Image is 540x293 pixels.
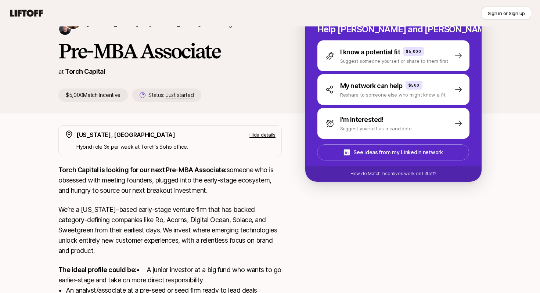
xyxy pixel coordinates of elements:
[76,130,175,140] p: [US_STATE], [GEOGRAPHIC_DATA]
[76,142,276,151] p: Hybrid role 3x per week at Torch's Soho office.
[58,205,282,256] p: We’re a [US_STATE]–based early-stage venture firm that has backed category-defining companies lik...
[406,48,421,54] p: $5,000
[353,148,443,157] p: See ideas from my LinkedIn network
[58,88,128,102] p: $5,000 Match Incentive
[58,266,136,274] strong: The ideal profile could be:
[317,144,469,160] button: See ideas from my LinkedIn network
[482,7,531,20] button: Sign in or Sign up
[58,67,64,76] p: at
[317,24,469,35] p: Help [PERSON_NAME] and [PERSON_NAME] hire
[340,91,446,98] p: Reshare to someone else who might know a fit
[59,23,71,35] img: Christopher Harper
[166,92,194,98] span: Just started
[340,57,448,65] p: Suggest someone yourself or share to them first
[148,91,194,100] p: Status:
[58,165,282,196] p: someone who is obsessed with meeting founders, plugged into the early-stage ecosystem, and hungry...
[58,40,282,62] h1: Pre-MBA Associate
[58,166,227,174] strong: Torch Capital is looking for our next Pre-MBA Associate:
[340,81,403,91] p: My network can help
[340,47,400,57] p: I know a potential fit
[408,82,420,88] p: $500
[350,170,436,177] p: How do Match Incentives work on Liftoff?
[249,131,276,138] p: Hide details
[340,125,412,132] p: Suggest yourself as a candidate
[340,115,384,125] p: I'm interested!
[65,68,105,75] a: Torch Capital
